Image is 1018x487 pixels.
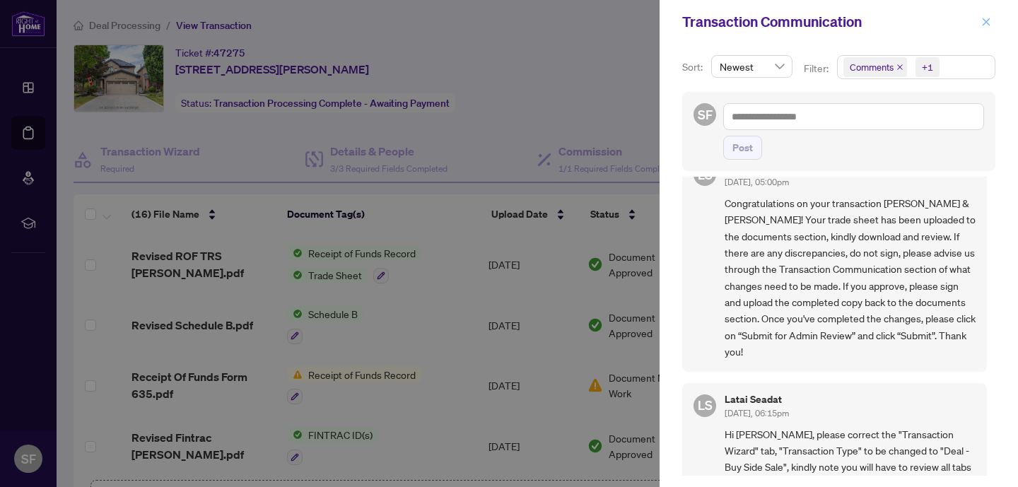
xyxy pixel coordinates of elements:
span: Newest [720,56,784,77]
span: close [981,17,991,27]
span: Comments [850,60,894,74]
p: Filter: [804,61,831,76]
span: Congratulations on your transaction [PERSON_NAME] & [PERSON_NAME]! Your trade sheet has been uplo... [725,195,976,360]
span: [DATE], 05:00pm [725,177,789,187]
div: Transaction Communication [682,11,977,33]
button: Post [723,136,762,160]
p: Sort: [682,59,706,75]
span: [DATE], 06:15pm [725,408,789,418]
h5: Latai Seadat [725,394,789,404]
span: close [896,64,903,71]
div: +1 [922,60,933,74]
span: LS [698,395,713,415]
span: SF [698,105,713,124]
span: Comments [843,57,907,77]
